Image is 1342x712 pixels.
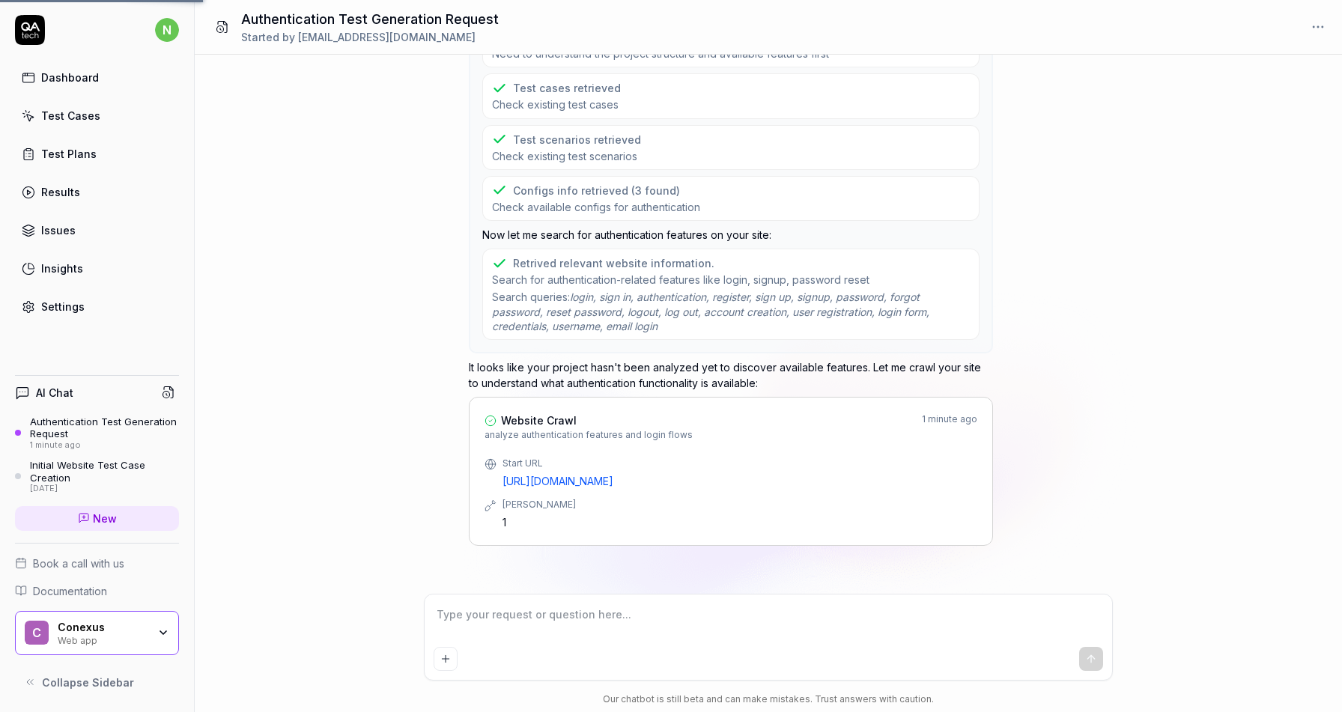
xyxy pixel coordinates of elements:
button: Collapse Sidebar [15,667,179,697]
a: New [15,506,179,531]
h4: AI Chat [36,385,73,401]
div: Test Cases [41,108,100,124]
h1: Authentication Test Generation Request [241,9,499,29]
a: Settings [15,292,179,321]
p: Now let me search for authentication features on your site: [482,227,980,243]
span: login, sign in, authentication, register, sign up, signup, password, forgot password, reset passw... [492,290,929,332]
div: 1 minute ago [922,413,977,442]
span: Book a call with us [33,556,124,571]
button: Add attachment [434,647,458,671]
a: Dashboard [15,63,179,92]
div: Started by [241,29,499,45]
div: Dashboard [41,70,99,85]
div: Insights [41,261,83,276]
div: 1 minute ago [30,440,179,451]
button: CConexusWeb app [15,611,179,656]
div: Results [41,184,80,200]
span: Check existing test cases [492,97,621,112]
span: Documentation [33,583,107,599]
div: Settings [41,299,85,314]
div: Web app [58,633,148,645]
div: Authentication Test Generation Request [30,416,179,440]
a: Documentation [15,583,179,599]
div: Configs info retrieved (3 found) [513,183,680,198]
button: n [155,15,179,45]
div: Retrived relevant website information. [513,255,714,271]
span: analyze authentication features and login flows [485,428,693,442]
span: Check existing test scenarios [492,149,641,163]
div: [PERSON_NAME] [503,498,977,511]
p: It looks like your project hasn't been analyzed yet to discover available features. Let me crawl ... [469,359,993,391]
a: Insights [15,254,179,283]
div: Conexus [58,621,148,634]
div: [DATE] [30,484,179,494]
a: Test Cases [15,101,179,130]
span: Search for authentication-related features like login, signup, password reset [492,273,970,287]
a: [URL][DOMAIN_NAME] [503,473,977,489]
span: Collapse Sidebar [42,675,134,690]
a: Initial Website Test Case Creation[DATE] [15,459,179,493]
span: [EMAIL_ADDRESS][DOMAIN_NAME] [298,31,476,43]
span: Website Crawl [501,413,577,428]
div: Start URL [503,457,977,470]
span: n [155,18,179,42]
div: Our chatbot is still beta and can make mistakes. Trust answers with caution. [424,693,1113,706]
span: Check available configs for authentication [492,200,700,214]
div: Issues [41,222,76,238]
a: Book a call with us [15,556,179,571]
a: Authentication Test Generation Request1 minute ago [15,416,179,450]
span: New [93,511,117,526]
a: Issues [15,216,179,245]
div: 1 [503,514,977,530]
div: Initial Website Test Case Creation [30,459,179,484]
a: Website Crawl [485,413,693,428]
span: Search queries: [492,290,970,333]
div: Test scenarios retrieved [513,132,641,147]
span: C [25,621,49,645]
div: Test cases retrieved [513,80,621,96]
a: Results [15,177,179,207]
div: Test Plans [41,146,97,162]
a: Test Plans [15,139,179,168]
